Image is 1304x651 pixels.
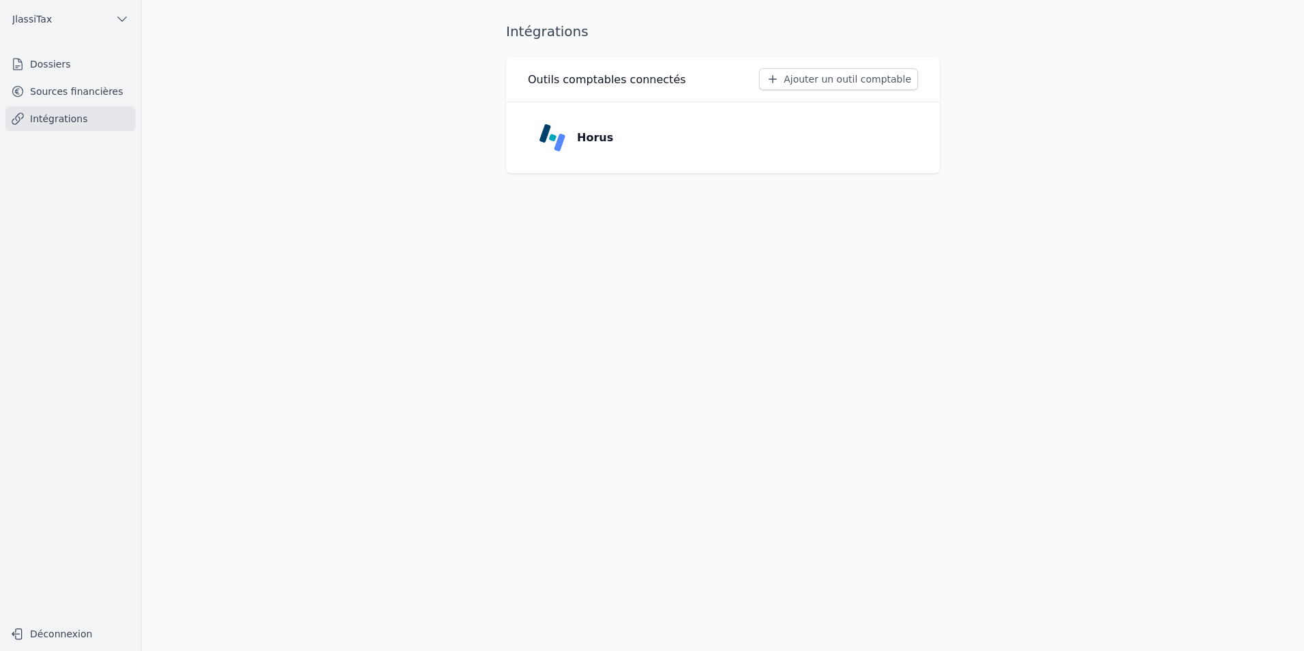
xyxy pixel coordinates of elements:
button: JlassiTax [5,8,136,30]
span: JlassiTax [12,12,52,26]
p: Horus [577,130,613,146]
h3: Outils comptables connectés [528,72,686,88]
button: Ajouter un outil comptable [759,68,918,90]
button: Déconnexion [5,623,136,645]
a: Horus [528,113,918,162]
a: Dossiers [5,52,136,76]
h1: Intégrations [506,22,589,41]
a: Intégrations [5,106,136,131]
a: Sources financières [5,79,136,104]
